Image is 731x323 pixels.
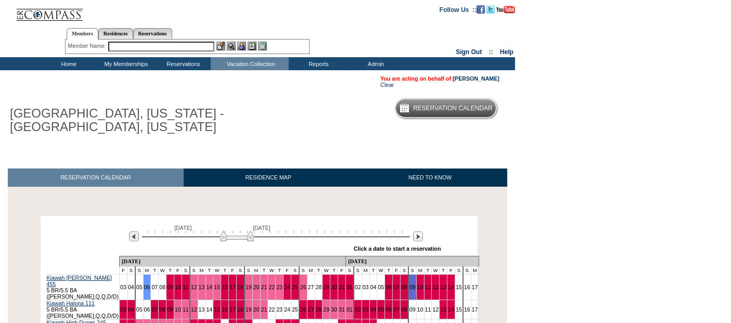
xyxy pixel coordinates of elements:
[153,57,211,70] td: Reservations
[432,306,439,313] a: 12
[237,306,243,313] a: 18
[120,306,126,313] a: 03
[258,42,267,50] img: b_calculator.gif
[128,306,134,313] a: 04
[440,5,477,14] td: Follow Us ::
[440,284,446,290] a: 13
[175,284,181,290] a: 10
[174,225,192,231] span: [DATE]
[308,284,314,290] a: 27
[221,267,229,275] td: T
[151,267,159,275] td: T
[486,6,495,12] a: Follow us on Twitter
[378,306,384,313] a: 05
[370,306,377,313] a: 04
[432,267,440,275] td: W
[355,284,361,290] a: 02
[133,28,172,39] a: Reservations
[456,48,482,56] a: Sign Out
[151,284,158,290] a: 07
[216,42,225,50] img: b_edit.gif
[463,267,471,275] td: S
[345,267,353,275] td: S
[229,284,236,290] a: 17
[500,48,514,56] a: Help
[284,306,290,313] a: 24
[47,300,95,306] a: Kiawah Halona 111
[393,267,401,275] td: F
[401,284,407,290] a: 08
[143,267,151,275] td: M
[144,306,150,313] a: 06
[120,284,126,290] a: 03
[386,306,392,313] a: 06
[237,284,243,290] a: 18
[120,256,346,267] td: [DATE]
[167,284,173,290] a: 09
[136,284,143,290] a: 05
[227,42,236,50] img: View
[369,267,377,275] td: T
[39,57,96,70] td: Home
[331,284,337,290] a: 30
[268,267,276,275] td: W
[46,300,120,319] td: 5 BR/5.5 BA ([PERSON_NAME],Q,Q,D/D)
[464,284,470,290] a: 16
[246,306,252,313] a: 19
[354,246,441,252] div: Click a date to start a reservation
[144,284,150,290] a: 06
[489,48,493,56] span: ::
[347,284,353,290] a: 01
[323,267,330,275] td: W
[207,306,213,313] a: 14
[448,284,454,290] a: 14
[393,306,400,313] a: 07
[67,28,98,40] a: Members
[120,267,127,275] td: F
[289,57,346,70] td: Reports
[417,284,424,290] a: 10
[253,284,260,290] a: 20
[393,284,400,290] a: 07
[245,267,252,275] td: S
[291,267,299,275] td: S
[464,306,470,313] a: 16
[316,284,322,290] a: 28
[214,306,220,313] a: 15
[167,306,173,313] a: 09
[380,82,394,88] a: Clear
[292,306,298,313] a: 25
[323,306,329,313] a: 29
[166,267,174,275] td: T
[276,284,283,290] a: 23
[268,306,275,313] a: 22
[128,284,134,290] a: 04
[184,169,353,187] a: RESIDENCE MAP
[400,267,408,275] td: S
[386,284,392,290] a: 06
[315,267,323,275] td: T
[214,284,220,290] a: 15
[440,306,446,313] a: 13
[183,306,189,313] a: 11
[261,284,267,290] a: 21
[222,306,228,313] a: 16
[378,284,384,290] a: 05
[159,267,166,275] td: W
[183,284,189,290] a: 11
[456,306,462,313] a: 15
[385,267,393,275] td: T
[477,6,485,12] a: Become our fan on Facebook
[409,306,416,313] a: 09
[330,267,338,275] td: T
[300,284,306,290] a: 26
[455,267,463,275] td: S
[347,306,353,313] a: 01
[159,306,165,313] a: 08
[424,267,432,275] td: T
[8,169,184,187] a: RESERVATION CALENDAR
[354,267,362,275] td: S
[339,284,345,290] a: 31
[190,267,198,275] td: S
[127,267,135,275] td: S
